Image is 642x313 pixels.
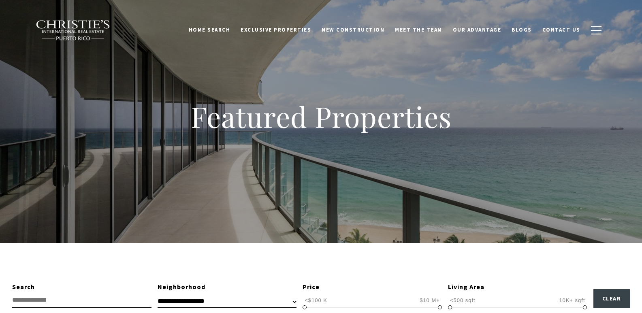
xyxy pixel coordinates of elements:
[303,296,329,304] span: <$100 K
[241,26,311,33] span: Exclusive Properties
[418,296,442,304] span: $10 M+
[322,26,384,33] span: New Construction
[183,22,236,38] a: Home Search
[316,22,390,38] a: New Construction
[448,282,587,292] div: Living Area
[158,282,297,292] div: Neighborhood
[593,289,630,308] button: Clear
[512,26,532,33] span: Blogs
[448,22,507,38] a: Our Advantage
[303,282,442,292] div: Price
[36,20,111,41] img: Christie's International Real Estate black text logo
[12,282,151,292] div: Search
[506,22,537,38] a: Blogs
[235,22,316,38] a: Exclusive Properties
[139,99,503,134] h1: Featured Properties
[390,22,448,38] a: Meet the Team
[448,296,478,304] span: <500 sqft
[557,296,587,304] span: 10K+ sqft
[542,26,580,33] span: Contact Us
[453,26,501,33] span: Our Advantage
